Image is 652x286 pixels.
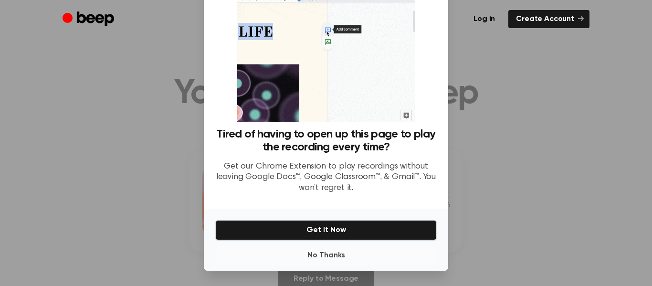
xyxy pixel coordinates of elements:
[215,128,437,154] h3: Tired of having to open up this page to play the recording every time?
[466,10,503,28] a: Log in
[63,10,116,29] a: Beep
[508,10,589,28] a: Create Account
[215,161,437,194] p: Get our Chrome Extension to play recordings without leaving Google Docs™, Google Classroom™, & Gm...
[215,246,437,265] button: No Thanks
[215,220,437,240] button: Get It Now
